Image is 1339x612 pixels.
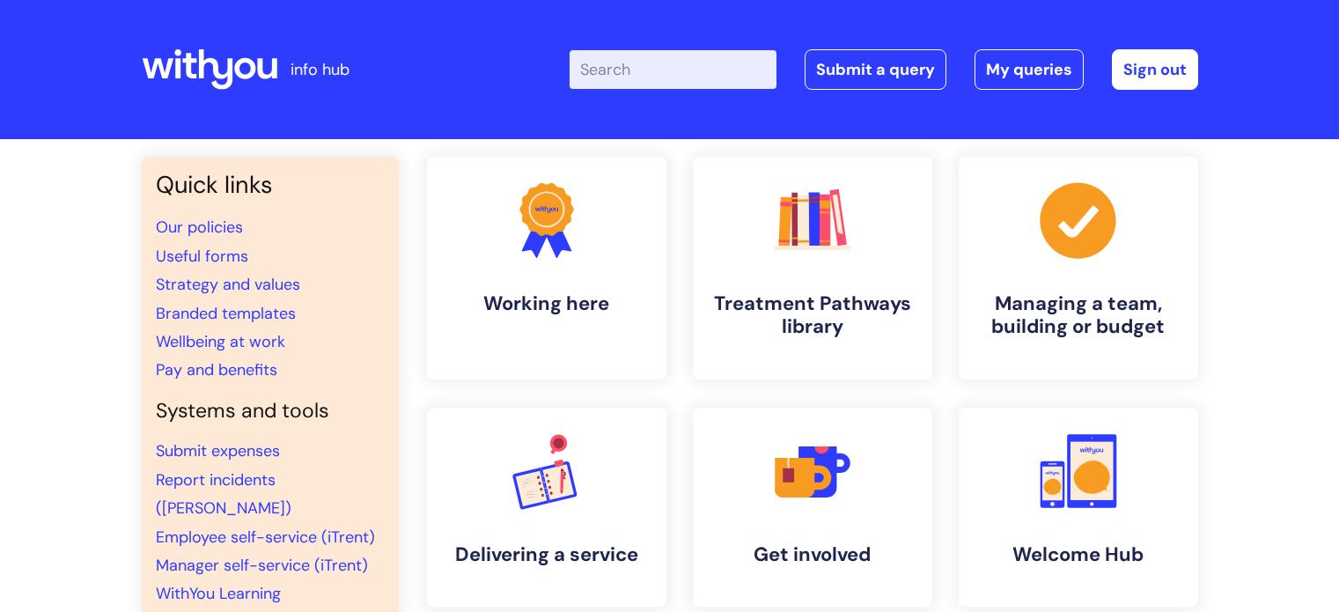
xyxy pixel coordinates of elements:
a: Manager self-service (iTrent) [156,555,368,576]
a: Welcome Hub [959,408,1198,607]
h4: Working here [441,292,652,315]
a: Strategy and values [156,274,300,295]
a: Employee self-service (iTrent) [156,527,375,548]
a: Managing a team, building or budget [959,157,1198,380]
h4: Managing a team, building or budget [973,292,1184,339]
a: Pay and benefits [156,359,277,380]
a: Branded templates [156,303,296,324]
a: Wellbeing at work [156,331,285,352]
a: My queries [975,49,1084,90]
a: Submit expenses [156,440,280,461]
a: Get involved [693,408,932,607]
h4: Treatment Pathways library [707,292,918,339]
h4: Get involved [707,543,918,566]
a: Our policies [156,217,243,238]
a: Treatment Pathways library [693,157,932,380]
h4: Welcome Hub [973,543,1184,566]
div: | - [570,49,1198,90]
h3: Quick links [156,171,385,199]
a: Submit a query [805,49,946,90]
a: Sign out [1112,49,1198,90]
h4: Systems and tools [156,399,385,424]
a: Working here [427,157,666,380]
a: Report incidents ([PERSON_NAME]) [156,469,291,519]
a: Delivering a service [427,408,666,607]
a: WithYou Learning [156,583,281,604]
input: Search [570,50,776,89]
a: Useful forms [156,246,248,267]
p: info hub [291,55,349,84]
h4: Delivering a service [441,543,652,566]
